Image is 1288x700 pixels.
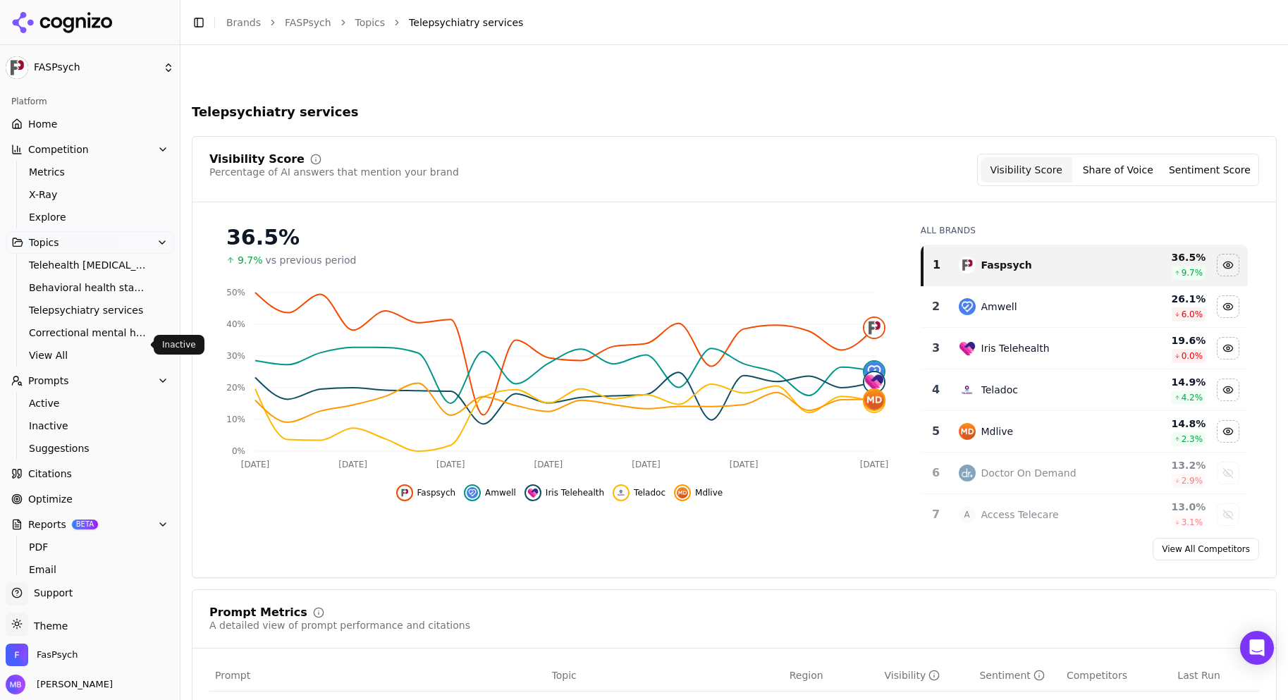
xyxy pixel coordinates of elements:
img: mdlive [959,423,976,440]
p: Inactive [162,339,196,350]
span: 3.1 % [1182,517,1203,528]
tspan: [DATE] [534,460,563,469]
button: Visibility Score [981,157,1072,183]
tr: 7AAccess Telecare13.0%3.1%Show access telecare data [922,494,1248,536]
div: Doctor On Demand [981,466,1077,480]
div: 26.1 % [1122,292,1206,306]
span: Mdlive [695,487,723,498]
span: A [959,506,976,523]
div: Percentage of AI answers that mention your brand [209,165,459,179]
span: 9.7% [238,253,263,267]
button: Hide teladoc data [1217,379,1239,401]
tspan: 50% [226,288,245,297]
div: 5 [928,423,945,440]
button: ReportsBETA [6,513,174,536]
th: Last Run [1172,660,1259,692]
div: Open Intercom Messenger [1240,631,1274,665]
div: 3 [928,340,945,357]
tspan: 10% [226,415,245,424]
button: Share of Voice [1072,157,1164,183]
tspan: 30% [226,351,245,361]
button: Hide faspsych data [396,484,456,501]
a: Metrics [23,162,157,182]
button: Topics [6,231,174,254]
div: Amwell [981,300,1017,314]
tr: 5mdliveMdlive14.8%2.3%Hide mdlive data [922,411,1248,453]
span: View All [29,348,152,362]
img: faspsych [959,257,976,274]
span: Telepsychiatry services [409,16,523,30]
th: brandMentionRate [879,660,974,692]
tspan: 0% [232,446,245,456]
div: Access Telecare [981,508,1059,522]
span: Prompts [28,374,69,388]
span: Correctional mental health [29,326,152,340]
div: Mdlive [981,424,1014,438]
a: PDF [23,537,157,557]
a: Optimize [6,488,174,510]
span: BETA [72,520,98,529]
a: Active [23,393,157,413]
th: Prompt [209,660,546,692]
span: Inactive [29,419,152,433]
span: Topic [552,668,577,682]
img: amwell [959,298,976,315]
a: Suggestions [23,438,157,458]
span: 6.0 % [1182,309,1203,320]
a: Topics [355,16,386,30]
button: Hide teladoc data [613,484,666,501]
img: iris telehealth [527,487,539,498]
div: 1 [929,257,945,274]
a: Correctional mental health [23,323,157,343]
img: doctor on demand [959,465,976,481]
img: teladoc [615,487,627,498]
img: Michael Boyle [6,675,25,694]
span: Telepsychiatry services [192,102,358,122]
div: Sentiment [979,668,1044,682]
span: Topics [29,235,59,250]
span: [PERSON_NAME] [31,678,113,691]
a: Telehealth [MEDICAL_DATA] [23,255,157,275]
tr: 3iris telehealthIris Telehealth19.6%0.0%Hide iris telehealth data [922,328,1248,369]
span: Theme [28,620,68,632]
img: amwell [864,362,884,381]
div: Visibility [885,668,940,682]
img: faspsych [864,318,884,338]
tspan: 40% [226,319,245,329]
button: Sentiment Score [1164,157,1256,183]
button: Hide iris telehealth data [1217,337,1239,360]
span: FASPsych [34,61,157,74]
div: 2 [928,298,945,315]
img: amwell [467,487,478,498]
span: X-Ray [29,188,152,202]
span: Optimize [28,492,73,506]
nav: breadcrumb [226,16,1249,30]
button: Open user button [6,675,113,694]
span: Email [29,563,152,577]
span: PDF [29,540,152,554]
img: FASPsych [6,56,28,79]
span: 4.2 % [1182,392,1203,403]
span: Explore [29,210,152,224]
tspan: [DATE] [860,460,889,469]
button: Prompts [6,369,174,392]
span: Amwell [485,487,516,498]
button: Show doctor on demand data [1217,462,1239,484]
th: Region [784,660,879,692]
div: 4 [928,381,945,398]
a: View All [23,345,157,365]
a: Home [6,113,174,135]
span: Metrics [29,165,152,179]
img: mdlive [677,487,688,498]
a: Citations [6,462,174,485]
button: Hide amwell data [1217,295,1239,318]
div: Visibility Score [209,154,305,165]
tr: 1faspsychFaspsych36.5%9.7%Hide faspsych data [922,245,1248,286]
div: Faspsych [981,258,1032,272]
span: vs previous period [266,253,357,267]
tr: 4teladocTeladoc14.9%4.2%Hide teladoc data [922,369,1248,411]
img: teladoc [959,381,976,398]
button: Competition [6,138,174,161]
tspan: [DATE] [436,460,465,469]
img: faspsych [399,487,410,498]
